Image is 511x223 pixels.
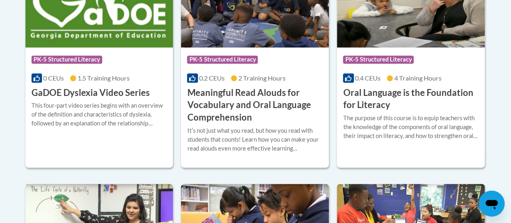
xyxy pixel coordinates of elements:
iframe: Button to launch messaging window [479,191,505,217]
span: PK-5 Structured Literacy [343,55,414,64]
span: PK-5 Structured Literacy [187,55,258,64]
span: 4 Training Hours [394,74,442,82]
h3: Meaningful Read Alouds for Vocabulary and Oral Language Comprehension [187,87,323,124]
span: PK-5 Structured Literacy [32,55,102,64]
span: 1.5 Training Hours [78,74,130,82]
span: 2 Training Hours [238,74,286,82]
span: 0.2 CEUs [199,74,225,82]
span: 0.4 CEUs [355,74,381,82]
div: This four-part video series begins with an overview of the definition and characteristics of dysl... [32,101,167,128]
h3: Oral Language is the Foundation for Literacy [343,87,479,112]
div: The purpose of this course is to equip teachers with the knowledge of the components of oral lang... [343,114,479,140]
h3: GaDOE Dyslexia Video Series [32,87,150,99]
div: Itʹs not just what you read, but how you read with students that counts! Learn how you can make y... [187,126,323,153]
span: 0 CEUs [43,74,64,82]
